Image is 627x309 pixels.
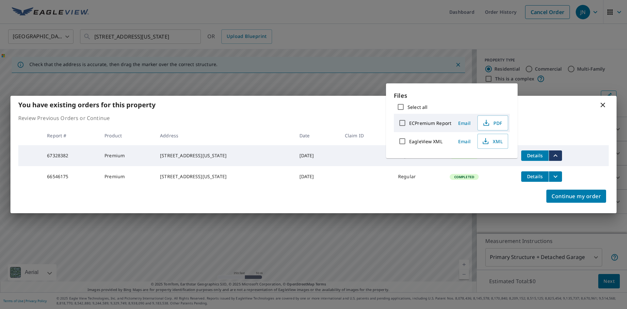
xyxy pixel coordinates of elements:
b: You have existing orders for this property [18,100,155,109]
span: PDF [482,119,503,127]
span: Continue my order [552,192,601,201]
button: Continue my order [546,190,606,203]
span: Email [457,138,472,145]
th: Product [99,126,155,145]
p: Files [394,91,510,100]
button: Email [454,136,475,146]
td: [DATE] [294,145,340,166]
label: ECPremium Report [409,120,451,126]
td: [DATE] [294,166,340,187]
span: Email [457,120,472,126]
th: Claim ID [340,126,393,145]
button: Email [454,118,475,128]
td: Regular [393,166,444,187]
span: Details [525,152,545,159]
label: Select all [408,104,427,110]
th: Report # [42,126,99,145]
span: XML [482,137,503,145]
p: Review Previous Orders or Continue [18,114,609,122]
span: Completed [450,175,478,179]
label: EagleView XML [409,138,442,145]
button: filesDropdownBtn-67328382 [549,150,562,161]
div: [STREET_ADDRESS][US_STATE] [160,152,289,159]
button: XML [477,134,508,149]
th: Date [294,126,340,145]
div: [STREET_ADDRESS][US_STATE] [160,173,289,180]
span: Details [525,173,545,180]
button: detailsBtn-66546175 [521,171,549,182]
td: 66546175 [42,166,99,187]
button: detailsBtn-67328382 [521,150,549,161]
button: filesDropdownBtn-66546175 [549,171,562,182]
td: Premium [99,166,155,187]
td: 67328382 [42,145,99,166]
button: PDF [477,115,508,130]
th: Address [155,126,294,145]
td: Premium [99,145,155,166]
